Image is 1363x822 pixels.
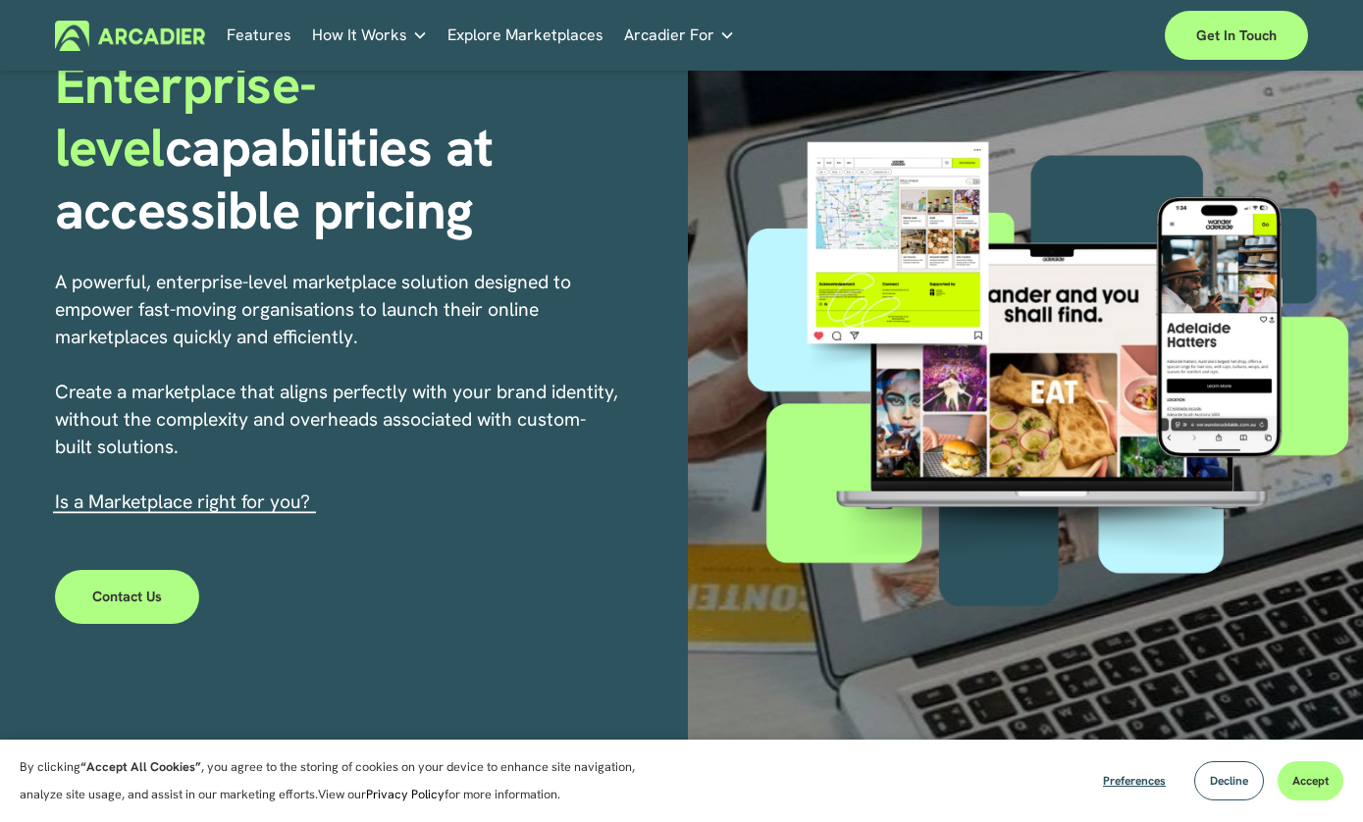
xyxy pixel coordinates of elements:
button: Preferences [1088,761,1180,800]
span: How It Works [312,22,407,49]
strong: “Accept All Cookies” [80,758,201,775]
strong: capabilities at accessible pricing [55,113,507,244]
a: Get in touch [1165,11,1308,60]
button: Decline [1194,761,1264,800]
iframe: Chat Widget [1265,728,1363,822]
a: folder dropdown [624,21,735,51]
span: Enterprise-level [55,50,317,181]
p: By clicking , you agree to the storing of cookies on your device to enhance site navigation, anal... [20,753,657,808]
span: Arcadier For [624,22,714,49]
a: Explore Marketplaces [447,21,603,51]
a: Privacy Policy [366,786,445,802]
img: Arcadier [55,21,205,51]
a: Contact Us [55,570,199,624]
a: Features [227,21,291,51]
a: folder dropdown [312,21,428,51]
span: I [55,489,310,514]
a: s a Marketplace right for you? [60,489,310,514]
span: Preferences [1103,773,1166,789]
span: Decline [1210,773,1248,789]
p: A powerful, enterprise-level marketplace solution designed to empower fast-moving organisations t... [55,269,622,516]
